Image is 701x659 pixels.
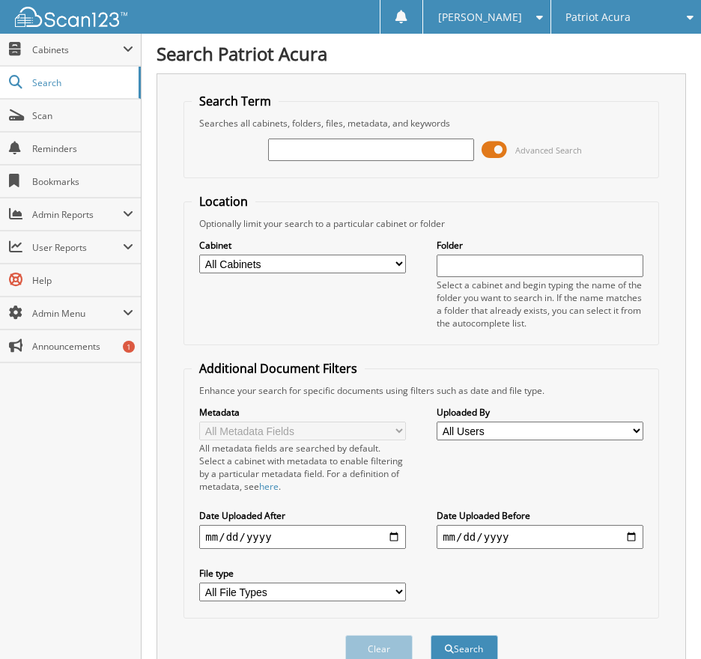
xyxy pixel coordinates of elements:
[199,567,406,580] label: File type
[515,145,582,156] span: Advanced Search
[32,340,133,353] span: Announcements
[626,587,701,659] iframe: Chat Widget
[437,509,643,522] label: Date Uploaded Before
[438,13,522,22] span: [PERSON_NAME]
[437,239,643,252] label: Folder
[32,76,131,89] span: Search
[32,307,123,320] span: Admin Menu
[32,43,123,56] span: Cabinets
[15,7,127,27] img: scan123-logo-white.svg
[437,525,643,549] input: end
[32,241,123,254] span: User Reports
[192,193,255,210] legend: Location
[192,360,365,377] legend: Additional Document Filters
[259,480,279,493] a: here
[157,41,686,66] h1: Search Patriot Acura
[192,93,279,109] legend: Search Term
[192,117,650,130] div: Searches all cabinets, folders, files, metadata, and keywords
[32,109,133,122] span: Scan
[192,384,650,397] div: Enhance your search for specific documents using filters such as date and file type.
[123,341,135,353] div: 1
[192,217,650,230] div: Optionally limit your search to a particular cabinet or folder
[32,175,133,188] span: Bookmarks
[437,279,643,329] div: Select a cabinet and begin typing the name of the folder you want to search in. If the name match...
[437,406,643,419] label: Uploaded By
[565,13,631,22] span: Patriot Acura
[199,525,406,549] input: start
[32,274,133,287] span: Help
[32,142,133,155] span: Reminders
[199,442,406,493] div: All metadata fields are searched by default. Select a cabinet with metadata to enable filtering b...
[199,239,406,252] label: Cabinet
[199,406,406,419] label: Metadata
[32,208,123,221] span: Admin Reports
[199,509,406,522] label: Date Uploaded After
